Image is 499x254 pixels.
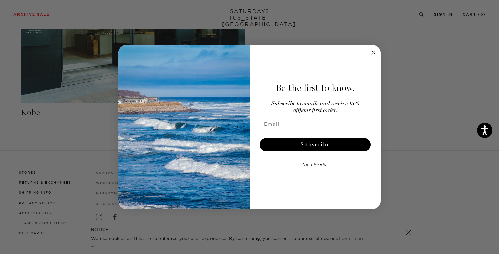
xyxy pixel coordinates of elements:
button: Close dialog [369,48,377,57]
button: Subscribe [260,138,371,151]
button: No Thanks [258,158,372,172]
input: Email [258,117,372,131]
span: Subscribe to emails and receive 15% [271,101,359,107]
span: your first order. [299,108,337,113]
span: Be the first to know. [276,82,355,94]
img: 125c788d-000d-4f3e-b05a-1b92b2a23ec9.jpeg [118,45,249,209]
span: off [293,108,299,113]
